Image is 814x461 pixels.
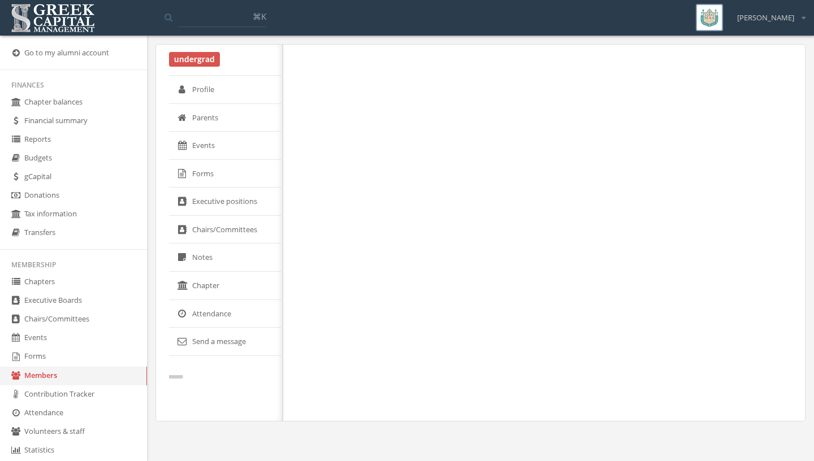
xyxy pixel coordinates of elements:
[169,272,283,300] a: Chapter
[169,52,220,67] span: undergrad
[169,243,283,272] a: Notes
[169,132,283,160] a: Events
[169,188,283,216] a: Executive positions
[169,374,183,379] span: ---
[169,160,283,188] a: Forms
[737,12,794,23] span: [PERSON_NAME]
[169,300,283,328] a: Attendance
[730,4,806,23] div: [PERSON_NAME]
[169,216,283,244] a: Chairs/Committees
[169,104,283,132] a: Parents
[169,328,283,356] a: Send a message
[253,11,266,22] span: ⌘K
[169,76,283,104] a: Profile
